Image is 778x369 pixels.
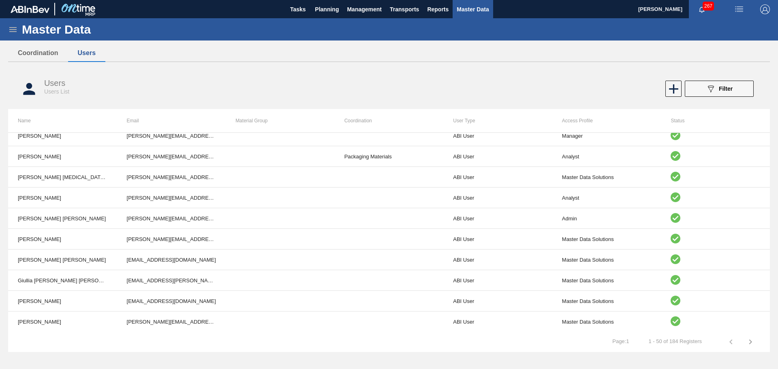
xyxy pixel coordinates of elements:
[671,130,760,141] div: Active user
[44,79,65,87] span: Users
[552,229,661,250] td: Master Data Solutions
[315,4,339,14] span: Planning
[8,126,117,146] td: [PERSON_NAME]
[11,6,49,13] img: TNhmsLtSVTkK8tSr43FrP2fwEKptu5GPRR3wAAAABJRU5ErkJggg==
[443,208,552,229] td: ABI User
[671,213,760,224] div: Active user
[671,296,760,307] div: Active user
[734,4,744,14] img: userActions
[443,188,552,208] td: ABI User
[117,188,226,208] td: [PERSON_NAME][EMAIL_ADDRESS][PERSON_NAME][DOMAIN_NAME]
[671,234,760,245] div: Active user
[552,208,661,229] td: Admin
[117,208,226,229] td: [PERSON_NAME][EMAIL_ADDRESS][DOMAIN_NAME]
[681,81,758,97] div: Filter user
[226,109,335,132] th: Material Group
[8,167,117,188] td: [PERSON_NAME] [MEDICAL_DATA][PERSON_NAME]
[8,229,117,250] td: [PERSON_NAME]
[8,188,117,208] td: [PERSON_NAME]
[760,4,770,14] img: Logout
[443,311,552,332] td: ABI User
[552,250,661,270] td: Master Data Solutions
[44,88,69,95] span: Users List
[671,275,760,286] div: Active user
[443,270,552,291] td: ABI User
[671,172,760,183] div: Active user
[8,250,117,270] td: [PERSON_NAME] [PERSON_NAME]
[443,291,552,311] td: ABI User
[639,332,712,345] td: 1 - 50 of 184 Registers
[289,4,307,14] span: Tasks
[347,4,382,14] span: Management
[443,167,552,188] td: ABI User
[689,4,715,15] button: Notifications
[117,146,226,167] td: [PERSON_NAME][EMAIL_ADDRESS][DOMAIN_NAME]
[390,4,419,14] span: Transports
[457,4,489,14] span: Master Data
[552,188,661,208] td: Analyst
[685,81,754,97] button: Filter
[661,109,770,132] th: Status
[671,192,760,203] div: Active user
[8,146,117,167] td: [PERSON_NAME]
[552,146,661,167] td: Analyst
[8,109,117,132] th: Name
[665,81,681,97] div: New user
[8,270,117,291] td: Giullia [PERSON_NAME] [PERSON_NAME]
[8,45,68,62] button: Coordination
[117,109,226,132] th: Email
[552,311,661,332] td: Master Data Solutions
[335,109,444,132] th: Coordination
[443,229,552,250] td: ABI User
[117,250,226,270] td: [EMAIL_ADDRESS][DOMAIN_NAME]
[117,270,226,291] td: [EMAIL_ADDRESS][PERSON_NAME][DOMAIN_NAME]
[443,250,552,270] td: ABI User
[22,25,166,34] h1: Master Data
[443,146,552,167] td: ABI User
[443,126,552,146] td: ABI User
[8,311,117,332] td: [PERSON_NAME]
[552,270,661,291] td: Master Data Solutions
[671,151,760,162] div: Active user
[8,208,117,229] td: [PERSON_NAME] [PERSON_NAME]
[427,4,449,14] span: Reports
[552,126,661,146] td: Manager
[8,291,117,311] td: [PERSON_NAME]
[719,85,733,92] span: Filter
[117,167,226,188] td: [PERSON_NAME][EMAIL_ADDRESS][PERSON_NAME][DOMAIN_NAME]
[117,229,226,250] td: [PERSON_NAME][EMAIL_ADDRESS][DOMAIN_NAME]
[117,291,226,311] td: [EMAIL_ADDRESS][DOMAIN_NAME]
[335,146,444,167] td: Packaging Materials
[443,109,552,132] th: User Type
[603,332,639,345] td: Page : 1
[117,126,226,146] td: [PERSON_NAME][EMAIL_ADDRESS][DOMAIN_NAME]
[552,291,661,311] td: Master Data Solutions
[703,2,714,11] span: 267
[671,316,760,327] div: Active user
[671,254,760,265] div: Active user
[68,45,105,62] button: Users
[117,311,226,332] td: [PERSON_NAME][EMAIL_ADDRESS][DOMAIN_NAME]
[552,167,661,188] td: Master Data Solutions
[552,109,661,132] th: Access Profile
